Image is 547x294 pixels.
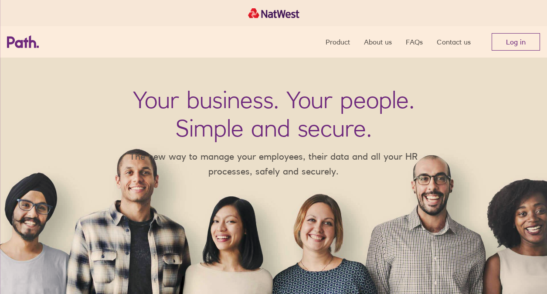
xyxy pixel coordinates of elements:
[133,85,414,142] h1: Your business. Your people. Simple and secure.
[364,26,392,58] a: About us
[117,149,431,178] p: The new way to manage your employees, their data and all your HR processes, safely and securely.
[492,33,540,51] a: Log in
[406,26,423,58] a: FAQs
[437,26,471,58] a: Contact us
[326,26,350,58] a: Product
